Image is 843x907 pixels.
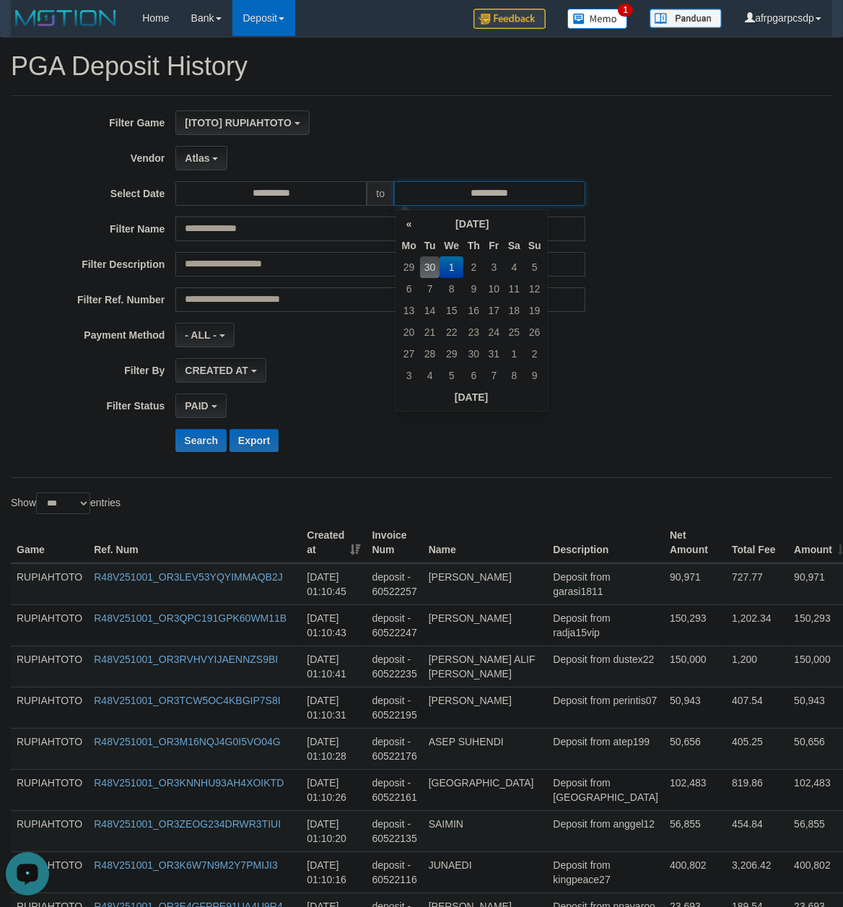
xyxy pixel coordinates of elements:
td: 4 [504,256,525,278]
td: SAIMIN [423,810,548,851]
td: Deposit from perintis07 [547,687,664,728]
button: Atlas [175,146,227,170]
td: RUPIAHTOTO [11,687,88,728]
label: Show entries [11,492,121,514]
td: deposit - 60522257 [366,563,422,605]
td: 50,656 [664,728,726,769]
td: 150,293 [664,604,726,646]
span: to [367,181,394,206]
button: Export [230,429,279,452]
td: [DATE] 01:10:31 [301,687,366,728]
td: deposit - 60522135 [366,810,422,851]
th: Created at: activate to sort column ascending [301,522,366,563]
span: PAID [185,400,208,412]
td: 4 [420,365,440,386]
td: 26 [525,321,545,343]
td: 407.54 [726,687,788,728]
td: 8 [440,278,463,300]
td: deposit - 60522247 [366,604,422,646]
td: ASEP SUHENDI [423,728,548,769]
th: Fr [484,235,504,256]
td: 3 [398,365,420,386]
button: CREATED AT [175,358,266,383]
th: Sa [504,235,525,256]
th: Total Fee [726,522,788,563]
td: 20 [398,321,420,343]
td: 15 [440,300,463,321]
span: 1 [618,4,633,17]
td: [DATE] 01:10:16 [301,851,366,893]
td: 400,802 [664,851,726,893]
td: deposit - 60522116 [366,851,422,893]
td: Deposit from radja15vip [547,604,664,646]
img: panduan.png [650,9,722,28]
button: Open LiveChat chat widget [6,6,49,49]
th: Th [463,235,484,256]
span: Atlas [185,152,209,164]
button: - ALL - [175,323,234,347]
td: 3,206.42 [726,851,788,893]
td: 150,000 [664,646,726,687]
td: 819.86 [726,769,788,810]
td: [DATE] 01:10:28 [301,728,366,769]
img: MOTION_logo.png [11,7,121,29]
th: Tu [420,235,440,256]
th: « [398,213,420,235]
td: Deposit from dustex22 [547,646,664,687]
select: Showentries [36,492,90,514]
th: Su [525,235,545,256]
td: 29 [398,256,420,278]
td: [PERSON_NAME] [423,687,548,728]
td: Deposit from atep199 [547,728,664,769]
td: 6 [398,278,420,300]
td: 454.84 [726,810,788,851]
td: 18 [504,300,525,321]
td: deposit - 60522161 [366,769,422,810]
th: Ref. Num [88,522,301,563]
a: R48V251001_OR3ZEOG234DRWR3TIUI [94,818,281,830]
td: 27 [398,343,420,365]
td: [DATE] 01:10:45 [301,563,366,605]
td: 16 [463,300,484,321]
th: Description [547,522,664,563]
th: Game [11,522,88,563]
th: We [440,235,463,256]
td: deposit - 60522235 [366,646,422,687]
td: [DATE] 01:10:20 [301,810,366,851]
span: [ITOTO] RUPIAHTOTO [185,117,292,129]
button: Search [175,429,227,452]
td: JUNAEDI [423,851,548,893]
td: RUPIAHTOTO [11,646,88,687]
td: 5 [440,365,463,386]
td: 2 [463,256,484,278]
a: R48V251001_OR3RVHVYIJAENNZS9BI [94,654,278,665]
a: R48V251001_OR3M16NQJ4G0I5VO04G [94,736,280,747]
th: Mo [398,235,420,256]
td: Deposit from anggel12 [547,810,664,851]
td: 405.25 [726,728,788,769]
td: [PERSON_NAME] [423,604,548,646]
th: Invoice Num [366,522,422,563]
td: 12 [525,278,545,300]
td: [PERSON_NAME] ALIF [PERSON_NAME] [423,646,548,687]
td: 17 [484,300,504,321]
td: RUPIAHTOTO [11,769,88,810]
td: 28 [420,343,440,365]
td: 9 [463,278,484,300]
td: [DATE] 01:10:41 [301,646,366,687]
td: [PERSON_NAME] [423,563,548,605]
td: RUPIAHTOTO [11,728,88,769]
td: 29 [440,343,463,365]
td: 14 [420,300,440,321]
td: Deposit from garasi1811 [547,563,664,605]
a: R48V251001_OR3TCW5OC4KBGIP7S8I [94,695,280,706]
td: 6 [463,365,484,386]
td: 13 [398,300,420,321]
span: - ALL - [185,329,217,341]
td: 56,855 [664,810,726,851]
img: Button%20Memo.svg [567,9,628,29]
td: [DATE] 01:10:43 [301,604,366,646]
a: R48V251001_OR3QPC191GPK60WM11B [94,612,287,624]
td: 11 [504,278,525,300]
button: PAID [175,394,226,418]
